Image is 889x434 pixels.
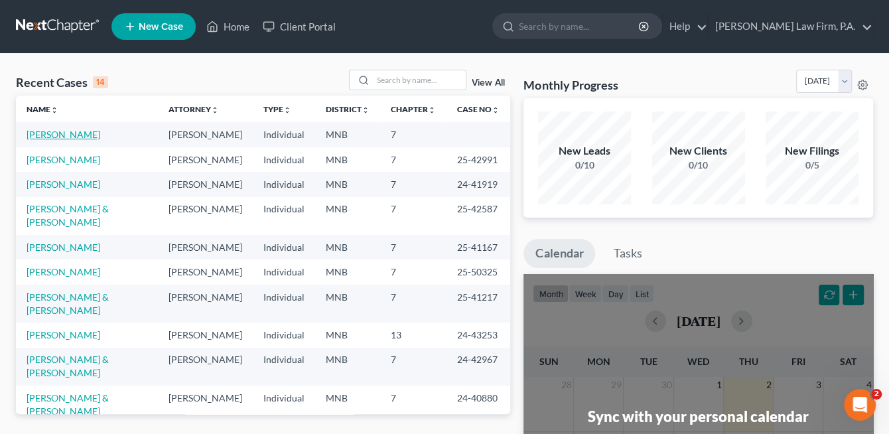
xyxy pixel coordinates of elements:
td: 7 [380,122,446,147]
td: Individual [253,147,315,172]
iframe: Intercom live chat [844,389,876,421]
div: New Filings [766,143,858,159]
td: 7 [380,348,446,386]
a: [PERSON_NAME] [27,329,100,340]
a: Chapterunfold_more [391,104,436,114]
td: MNB [315,235,380,259]
td: 25-41167 [446,235,510,259]
td: [PERSON_NAME] [158,172,253,196]
a: [PERSON_NAME] [27,179,100,190]
a: [PERSON_NAME] & [PERSON_NAME] [27,354,109,378]
td: [PERSON_NAME] [158,323,253,347]
a: Case Nounfold_more [457,104,500,114]
h3: Monthly Progress [523,77,618,93]
i: unfold_more [362,106,370,114]
div: 0/5 [766,159,858,172]
a: [PERSON_NAME] & [PERSON_NAME] [27,203,109,228]
a: Client Portal [256,15,342,38]
a: [PERSON_NAME] [27,154,100,165]
td: 7 [380,172,446,196]
td: [PERSON_NAME] [158,197,253,235]
td: MNB [315,172,380,196]
a: Attorneyunfold_more [169,104,219,114]
td: [PERSON_NAME] [158,285,253,323]
td: 25-42991 [446,147,510,172]
a: Home [200,15,256,38]
td: Individual [253,197,315,235]
div: Recent Cases [16,74,108,90]
td: Individual [253,386,315,423]
i: unfold_more [492,106,500,114]
td: MNB [315,323,380,347]
td: 24-42967 [446,348,510,386]
input: Search by name... [373,70,466,90]
td: Individual [253,259,315,284]
td: Individual [253,172,315,196]
div: 14 [93,76,108,88]
div: 0/10 [538,159,631,172]
td: MNB [315,147,380,172]
td: Individual [253,122,315,147]
a: Calendar [523,239,595,268]
a: View All [472,78,505,88]
i: unfold_more [428,106,436,114]
i: unfold_more [283,106,291,114]
td: Individual [253,235,315,259]
td: MNB [315,348,380,386]
div: New Leads [538,143,631,159]
td: 24-40880 [446,386,510,423]
a: Typeunfold_more [263,104,291,114]
div: Sync with your personal calendar [588,406,809,427]
i: unfold_more [50,106,58,114]
td: Individual [253,285,315,323]
a: [PERSON_NAME] Law Firm, P.A. [709,15,872,38]
td: 7 [380,386,446,423]
td: 7 [380,147,446,172]
td: MNB [315,285,380,323]
td: MNB [315,259,380,284]
td: 7 [380,285,446,323]
td: Individual [253,323,315,347]
td: 25-50325 [446,259,510,284]
div: 0/10 [652,159,745,172]
a: [PERSON_NAME] & [PERSON_NAME] [27,291,109,316]
i: unfold_more [211,106,219,114]
td: MNB [315,197,380,235]
a: Districtunfold_more [326,104,370,114]
td: [PERSON_NAME] [158,259,253,284]
td: Individual [253,348,315,386]
td: 25-42587 [446,197,510,235]
td: 13 [380,323,446,347]
td: [PERSON_NAME] [158,147,253,172]
td: 7 [380,197,446,235]
a: Nameunfold_more [27,104,58,114]
a: Tasks [601,239,653,268]
input: Search by name... [519,14,640,38]
td: [PERSON_NAME] [158,122,253,147]
td: 7 [380,235,446,259]
td: MNB [315,122,380,147]
td: MNB [315,386,380,423]
a: [PERSON_NAME] & [PERSON_NAME] [27,392,109,417]
a: Help [663,15,707,38]
span: New Case [139,22,183,32]
td: 24-43253 [446,323,510,347]
td: 7 [380,259,446,284]
a: [PERSON_NAME] [27,242,100,253]
span: 2 [871,389,882,399]
td: 24-41919 [446,172,510,196]
td: [PERSON_NAME] [158,348,253,386]
td: [PERSON_NAME] [158,235,253,259]
a: [PERSON_NAME] [27,266,100,277]
td: 25-41217 [446,285,510,323]
a: [PERSON_NAME] [27,129,100,140]
td: [PERSON_NAME] [158,386,253,423]
div: New Clients [652,143,745,159]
